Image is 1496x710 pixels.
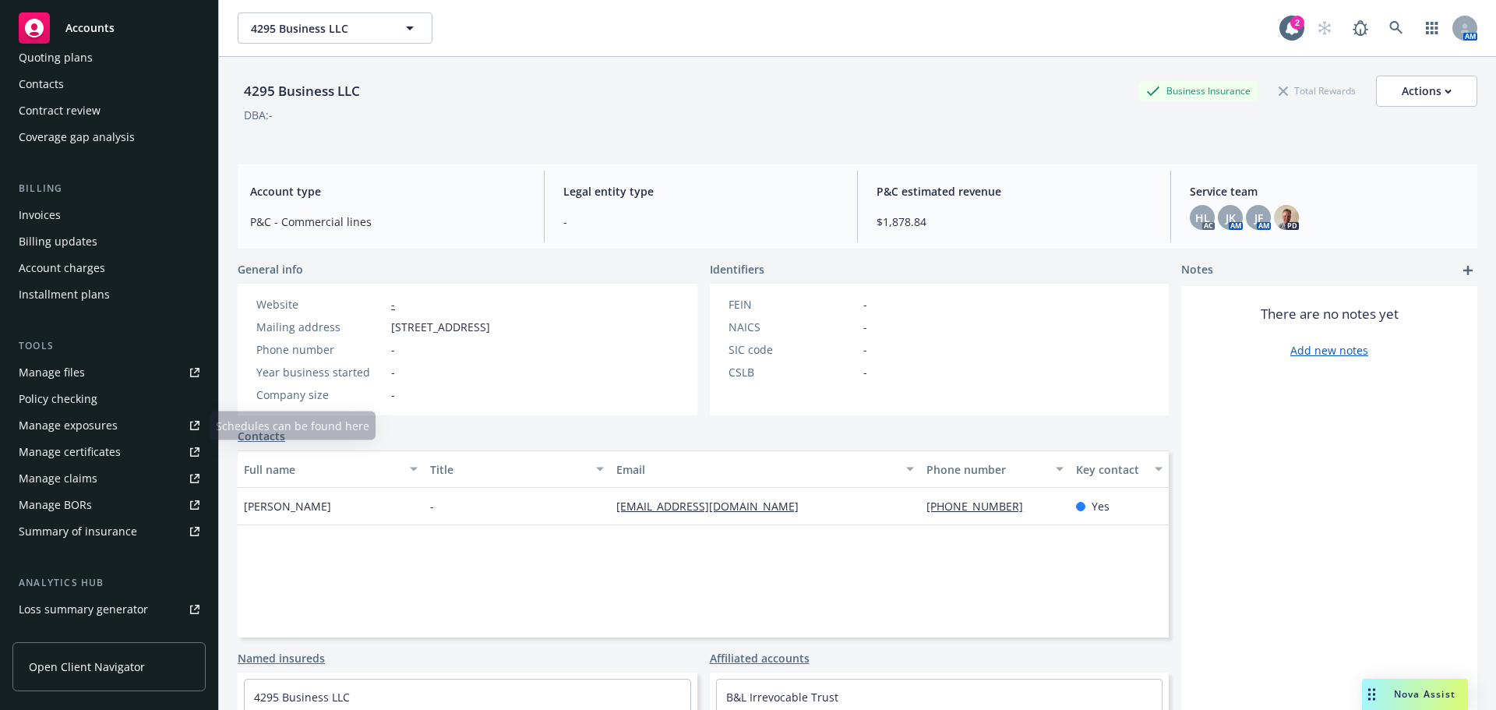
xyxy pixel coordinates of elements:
span: Legal entity type [563,183,838,200]
div: Manage files [19,360,85,385]
div: Business Insurance [1138,81,1258,101]
div: DBA: - [244,107,273,123]
div: Key contact [1076,461,1145,478]
div: Contacts [19,72,64,97]
a: Invoices [12,203,206,228]
a: Policy checking [12,387,206,412]
a: [PHONE_NUMBER] [926,499,1036,514]
div: Coverage gap analysis [19,125,135,150]
div: Year business started [256,364,385,380]
button: Title [424,450,610,488]
div: Manage claims [19,466,97,491]
span: Accounts [65,22,115,34]
button: Phone number [920,450,1069,488]
button: Nova Assist [1362,679,1468,710]
a: Named insureds [238,650,325,666]
div: NAICS [729,319,857,335]
span: JF [1254,210,1263,226]
div: Phone number [256,341,385,358]
div: Installment plans [19,282,110,307]
a: Loss summary generator [12,597,206,622]
div: Total Rewards [1271,81,1364,101]
span: Open Client Navigator [29,659,145,675]
div: Quoting plans [19,45,93,70]
a: Affiliated accounts [710,650,810,666]
a: Switch app [1417,12,1448,44]
a: - [391,297,395,312]
div: FEIN [729,296,857,313]
span: [STREET_ADDRESS] [391,319,490,335]
button: Actions [1376,76,1477,107]
span: Service team [1190,183,1465,200]
div: CSLB [729,364,857,380]
div: Mailing address [256,319,385,335]
span: - [863,319,867,335]
span: - [563,214,838,230]
div: Contract review [19,98,101,123]
div: Invoices [19,203,61,228]
div: Tools [12,338,206,354]
a: add [1459,261,1477,280]
div: Loss summary generator [19,597,148,622]
div: Manage exposures [19,413,118,438]
a: Search [1381,12,1412,44]
span: HL [1195,210,1210,226]
a: Add new notes [1290,342,1368,359]
a: Summary of insurance [12,519,206,544]
a: Accounts [12,6,206,50]
span: - [430,498,434,514]
span: P&C estimated revenue [877,183,1152,200]
a: 4295 Business LLC [254,690,350,705]
a: Contract review [12,98,206,123]
span: [PERSON_NAME] [244,498,331,514]
span: - [863,296,867,313]
span: Yes [1092,498,1110,514]
a: Manage exposures [12,413,206,438]
a: Manage certificates [12,440,206,465]
div: Actions [1402,76,1452,106]
a: Manage claims [12,466,206,491]
a: B&L Irrevocable Trust [726,690,838,705]
span: Account type [250,183,525,200]
div: Summary of insurance [19,519,137,544]
span: General info [238,261,303,277]
div: Analytics hub [12,575,206,591]
a: Installment plans [12,282,206,307]
div: Manage BORs [19,493,92,517]
div: Billing [12,181,206,196]
div: Manage certificates [19,440,121,465]
span: Notes [1181,261,1213,280]
span: JK [1226,210,1236,226]
span: - [391,387,395,403]
a: Coverage gap analysis [12,125,206,150]
div: Email [616,461,897,478]
div: Policy checking [19,387,97,412]
div: Billing updates [19,229,97,254]
span: Identifiers [710,261,764,277]
div: Company size [256,387,385,403]
a: Manage BORs [12,493,206,517]
a: Account charges [12,256,206,281]
span: $1,878.84 [877,214,1152,230]
span: 4295 Business LLC [251,20,386,37]
div: Drag to move [1362,679,1381,710]
div: Website [256,296,385,313]
span: - [863,341,867,358]
span: Nova Assist [1394,687,1455,701]
span: - [391,341,395,358]
a: Start snowing [1309,12,1340,44]
div: SIC code [729,341,857,358]
div: Full name [244,461,400,478]
div: 2 [1290,16,1304,30]
a: Manage files [12,360,206,385]
button: 4295 Business LLC [238,12,432,44]
a: [EMAIL_ADDRESS][DOMAIN_NAME] [616,499,811,514]
a: Report a Bug [1345,12,1376,44]
span: P&C - Commercial lines [250,214,525,230]
a: Quoting plans [12,45,206,70]
img: photo [1274,205,1299,230]
button: Key contact [1070,450,1169,488]
div: 4295 Business LLC [238,81,366,101]
span: - [863,364,867,380]
a: Billing updates [12,229,206,254]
